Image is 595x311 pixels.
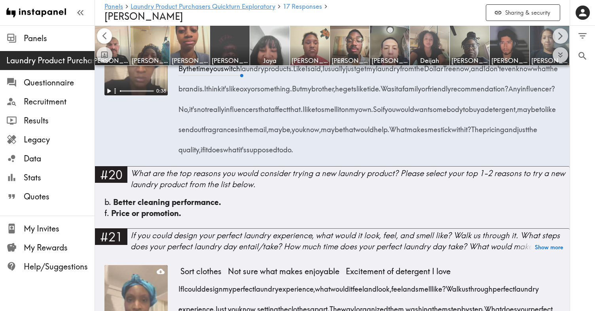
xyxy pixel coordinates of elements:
span: maybe [321,117,343,137]
span: my [349,96,358,116]
span: and [403,276,415,296]
span: to [277,137,283,157]
span: oxy [240,76,251,96]
span: really [207,96,224,116]
span: just [346,56,356,76]
span: Legacy [24,134,95,145]
span: Better cleaning performance. [113,197,221,207]
span: the [414,56,424,76]
a: [PERSON_NAME] [330,25,370,66]
span: what [532,56,548,76]
span: like [305,96,315,116]
span: it [394,76,398,96]
span: even [501,56,516,76]
span: the [243,117,253,137]
span: design [201,276,223,296]
span: I [322,56,324,76]
span: don't [485,56,501,76]
span: No, [178,96,189,116]
span: Price or promotion. [111,208,181,218]
span: Filter Responses [577,30,588,41]
span: [PERSON_NAME] [104,10,183,22]
span: perfect [493,276,515,296]
span: Tree [443,56,456,76]
div: What are the top reasons you would consider trying a new laundry product? Please select your top ... [131,168,570,190]
a: #21If you could design your perfect laundry experience, what would it look, feel, and smell like?... [95,228,570,259]
span: a [398,76,402,96]
span: 17 Responses [283,3,322,9]
div: #20 [95,166,127,183]
span: now, [456,56,471,76]
button: Expand to show all items [553,47,568,63]
span: influencer? [521,76,555,96]
span: it's [239,137,246,157]
span: and [504,117,517,137]
span: Help/Suggestions [24,261,95,272]
span: own. [358,96,373,116]
span: switch [221,56,240,76]
span: fragrances [203,117,238,137]
div: f. [104,208,560,219]
span: I [305,56,307,76]
span: [PERSON_NAME] [132,56,168,65]
span: But [292,76,302,96]
span: maybe, [268,117,292,137]
span: pricing [483,117,504,137]
span: If [178,276,182,296]
span: it's [189,96,197,116]
span: By [178,56,186,76]
div: b. [104,197,560,208]
span: not [197,96,207,116]
span: Excitement of detergent I love [343,265,454,278]
span: Sort clothes [177,265,225,278]
span: what [315,276,330,296]
span: it? [464,117,471,137]
span: laundry [240,56,264,76]
span: Panels [24,33,95,44]
span: he [335,76,343,96]
span: So [373,96,381,116]
span: it [204,137,208,157]
span: you [385,96,396,116]
span: know, [303,117,321,137]
a: [PERSON_NAME] [170,25,210,66]
span: [PERSON_NAME] [172,56,208,65]
span: Deijah [411,56,448,65]
div: 0:38 [154,88,168,95]
span: buy [469,96,480,116]
span: I [303,96,305,116]
button: Toggle between responses and questions [97,47,112,63]
span: experience, [279,276,315,296]
span: the [186,56,196,76]
span: My Rewards [24,242,95,253]
span: [PERSON_NAME] [212,56,248,65]
span: [PERSON_NAME] [531,56,568,65]
span: does [208,137,223,157]
span: my [223,276,232,296]
span: if [381,96,385,116]
span: out [194,117,203,137]
a: [PERSON_NAME] [210,25,250,66]
span: My Invites [24,223,95,234]
span: and [364,276,377,296]
span: that [258,96,271,116]
span: would [355,117,374,137]
span: would [396,96,414,116]
a: Deijah [410,25,450,66]
span: Laundry Product Purchasers Quickturn Exploratory [6,55,95,66]
div: If you could design your perfect laundry experience, what would it look, feel, and smell like? Wa... [131,230,570,252]
span: What [389,117,407,137]
span: that [343,117,355,137]
a: [PERSON_NAME] [290,25,330,66]
span: brand [178,76,198,96]
span: friendly [428,76,451,96]
span: the [527,117,537,137]
span: stick [438,117,451,137]
span: time [196,56,210,76]
span: it [337,96,341,116]
a: [PERSON_NAME] [370,25,410,66]
span: usually [324,56,346,76]
span: it's [221,76,229,96]
span: [PERSON_NAME] [451,56,488,65]
span: like? [432,276,446,296]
